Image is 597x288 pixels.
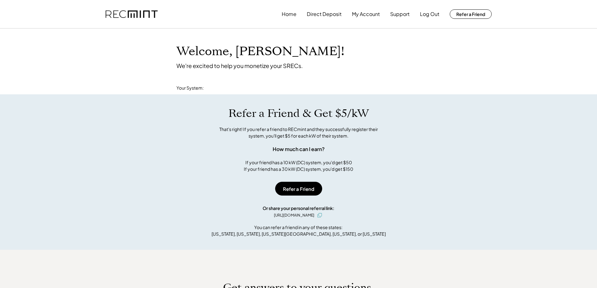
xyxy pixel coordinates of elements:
[420,8,439,20] button: Log Out
[352,8,380,20] button: My Account
[244,159,353,172] div: If your friend has a 10 kW (DC) system, you'd get $50 If your friend has a 30 kW (DC) system, you...
[263,205,334,212] div: Or share your personal referral link:
[390,8,410,20] button: Support
[212,126,385,139] div: That's right! If you refer a friend to RECmint and they successfully register their system, you'l...
[106,10,158,18] img: recmint-logotype%403x.png
[274,212,314,218] div: [URL][DOMAIN_NAME]
[176,44,344,59] h1: Welcome, [PERSON_NAME]!
[316,212,323,219] button: click to copy
[176,62,303,69] div: We're excited to help you monetize your SRECs.
[273,145,325,153] div: How much can I earn?
[275,182,322,196] button: Refer a Friend
[176,85,204,91] div: Your System:
[307,8,342,20] button: Direct Deposit
[228,107,369,120] h1: Refer a Friend & Get $5/kW
[450,9,492,19] button: Refer a Friend
[212,224,386,237] div: You can refer a friend in any of these states: [US_STATE], [US_STATE], [US_STATE][GEOGRAPHIC_DATA...
[282,8,296,20] button: Home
